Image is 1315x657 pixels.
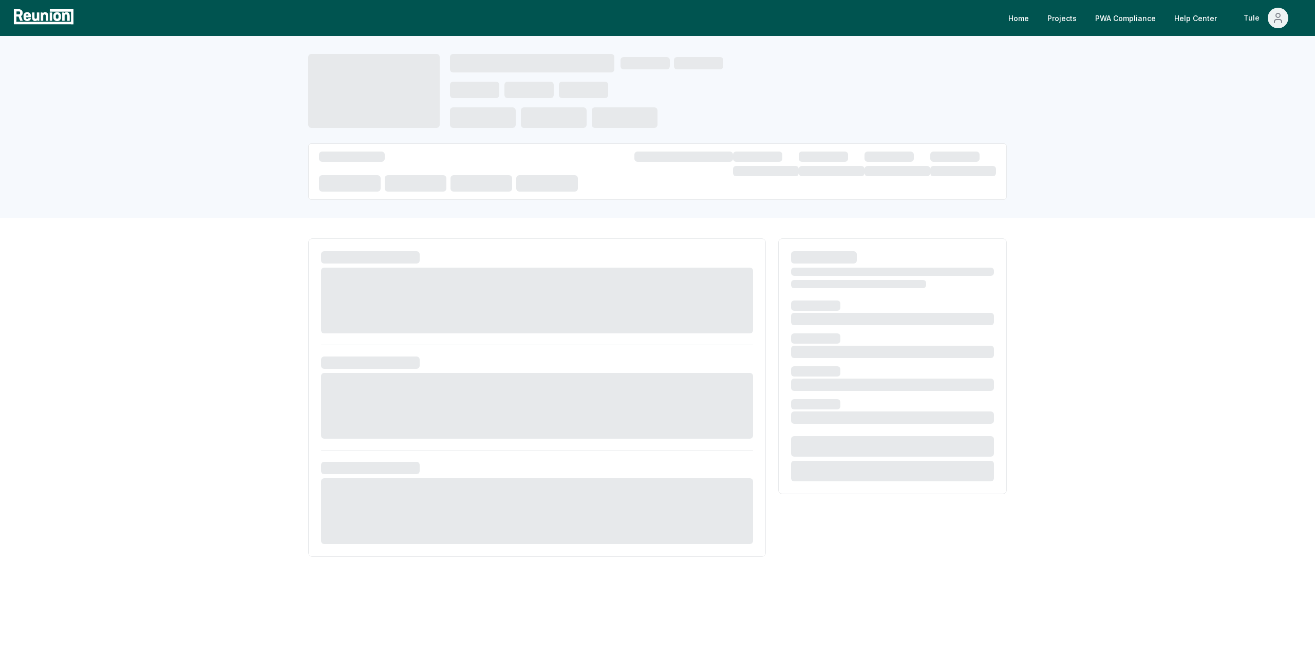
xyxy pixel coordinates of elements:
a: PWA Compliance [1087,8,1164,28]
nav: Main [1000,8,1305,28]
a: Home [1000,8,1037,28]
div: Tule [1244,8,1264,28]
button: Tule [1235,8,1297,28]
a: Projects [1039,8,1085,28]
a: Help Center [1166,8,1225,28]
